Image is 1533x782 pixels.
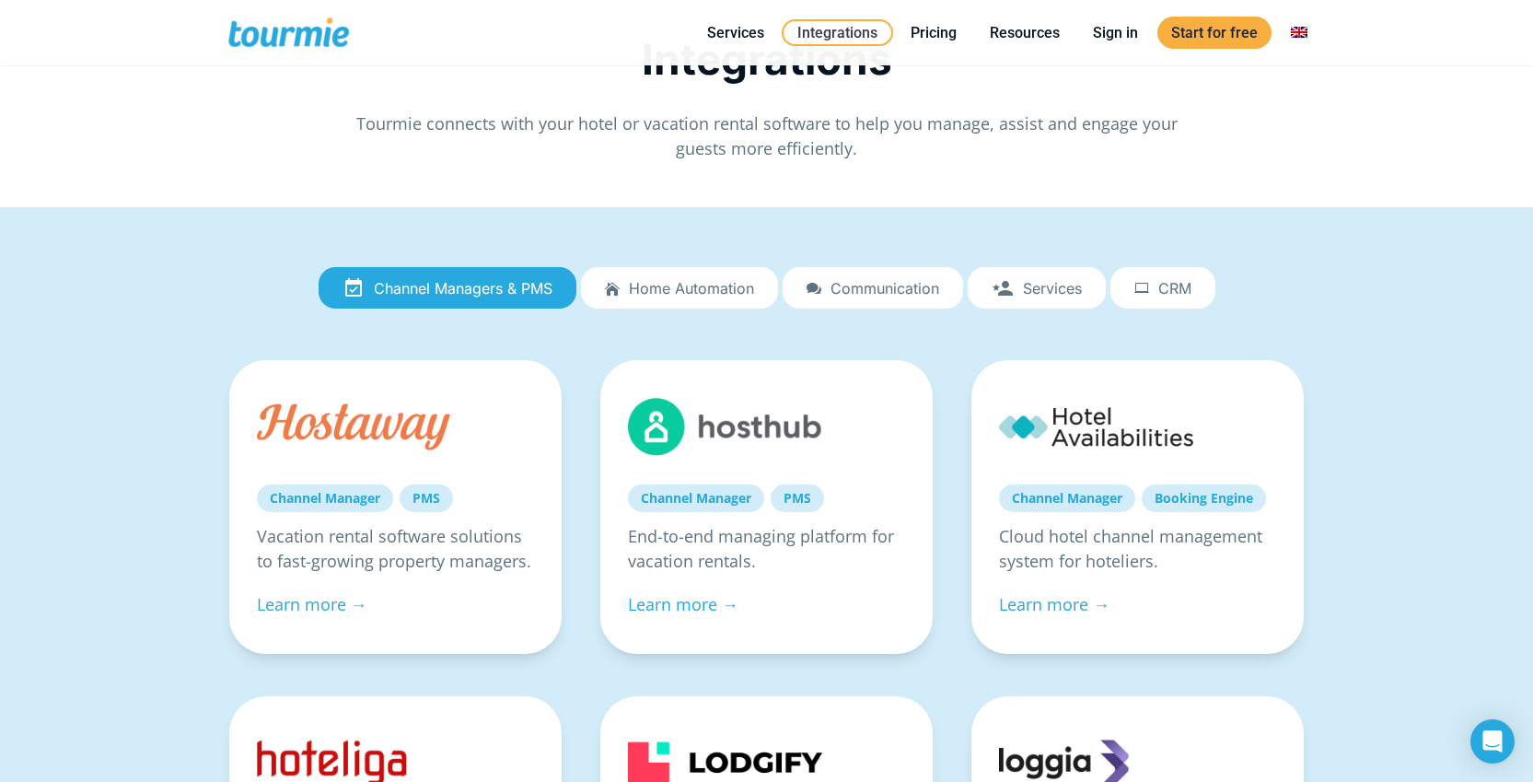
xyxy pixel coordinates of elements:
[356,112,1178,159] span: Tourmie connects with your hotel or vacation rental software to help you manage, assist and engag...
[628,593,738,615] a: Learn more →
[1023,280,1082,297] span: Services
[830,280,939,297] span: Communication
[400,484,453,512] a: PMS
[693,21,778,44] a: Services
[1470,719,1515,764] div: Open Intercom Messenger
[628,524,905,574] p: End-to-end managing platform for vacation rentals.
[257,593,367,615] a: Learn more →
[999,593,1109,615] a: Learn more →
[319,267,576,309] a: Channel Managers & PMS
[1110,267,1215,309] a: CRM
[771,484,824,512] a: PMS
[257,524,534,574] p: Vacation rental software solutions to fast-growing property managers.
[629,280,754,297] span: Home automation
[976,21,1074,44] a: Resources
[1158,280,1191,297] span: CRM
[782,19,893,46] a: Integrations
[999,524,1276,574] p: Cloud hotel channel management system for hoteliers.
[581,267,778,309] a: Home automation
[1142,484,1266,512] a: Booking Engine
[897,21,970,44] a: Pricing
[999,484,1135,512] a: Channel Manager
[1157,17,1272,49] a: Start for free
[628,484,764,512] a: Channel Manager
[968,267,1106,309] a: Services
[374,280,552,297] span: Channel Managers & PMS
[783,267,963,309] a: Communication
[1079,21,1152,44] a: Sign in
[257,484,393,512] a: Channel Manager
